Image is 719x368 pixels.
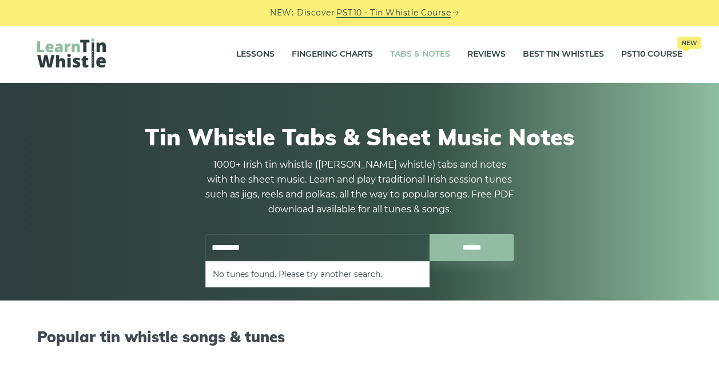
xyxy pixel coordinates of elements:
a: Fingering Charts [292,40,373,69]
a: Reviews [467,40,506,69]
p: 1000+ Irish tin whistle ([PERSON_NAME] whistle) tabs and notes with the sheet music. Learn and pl... [205,157,514,217]
h2: Popular tin whistle songs & tunes [37,328,682,346]
a: Tabs & Notes [390,40,450,69]
li: No tunes found. Please try another search. [213,267,422,281]
span: New [677,37,701,49]
a: Best Tin Whistles [523,40,604,69]
a: PST10 CourseNew [621,40,682,69]
h1: Tin Whistle Tabs & Sheet Music Notes [37,123,682,151]
a: Lessons [236,40,275,69]
img: LearnTinWhistle.com [37,38,106,68]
